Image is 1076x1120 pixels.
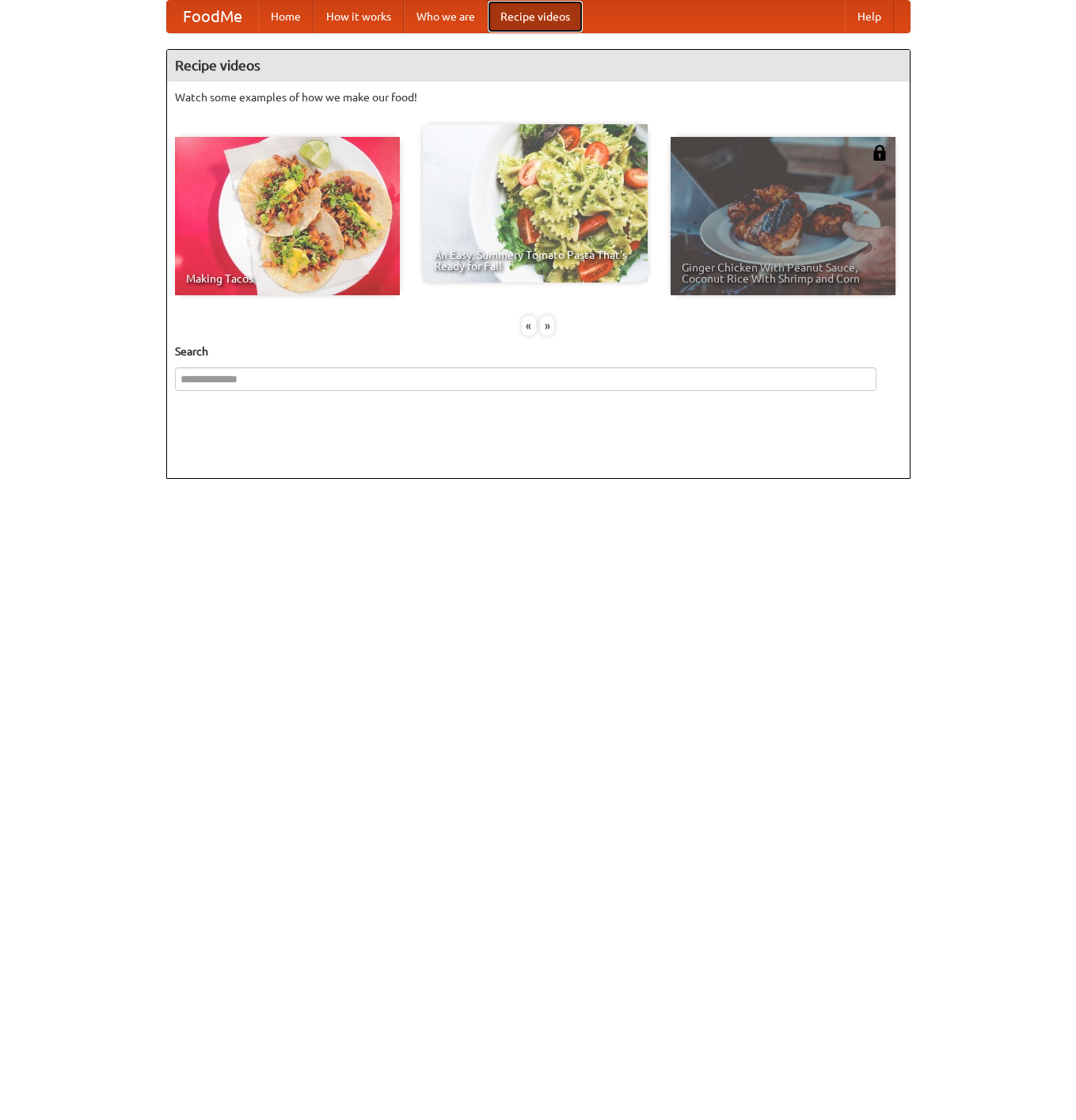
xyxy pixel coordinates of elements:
p: Watch some examples of how we make our food! [175,89,902,105]
img: 483408.png [872,145,888,161]
div: » [540,316,554,336]
a: Making Tacos [175,137,400,295]
div: « [522,316,536,336]
a: Who we are [404,1,488,32]
a: FoodMe [167,1,258,32]
a: Help [845,1,894,32]
h5: Search [175,344,902,359]
h4: Recipe videos [167,50,910,82]
a: Recipe videos [488,1,583,32]
a: An Easy, Summery Tomato Pasta That's Ready for Fall [423,124,648,283]
span: Making Tacos [186,273,389,284]
a: How it works [314,1,404,32]
a: Home [258,1,314,32]
span: An Easy, Summery Tomato Pasta That's Ready for Fall [434,249,637,271]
